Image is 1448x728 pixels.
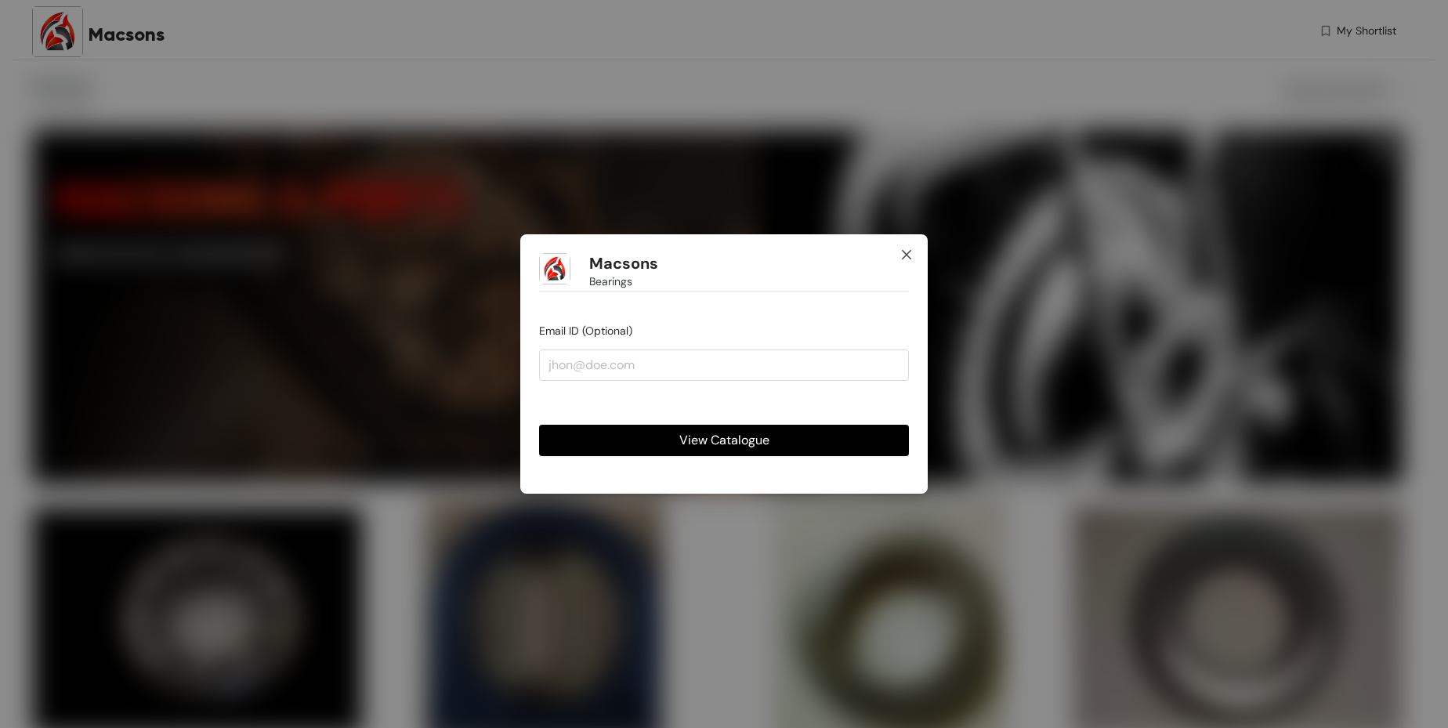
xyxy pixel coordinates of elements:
span: Bearings [589,273,632,290]
img: Buyer Portal [539,253,570,284]
button: View Catalogue [539,425,909,456]
span: Email ID (Optional) [539,324,632,338]
h1: Macsons [589,254,658,273]
span: close [900,248,913,261]
button: Close [885,234,928,277]
input: jhon@doe.com [539,350,909,381]
span: View Catalogue [679,430,769,450]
